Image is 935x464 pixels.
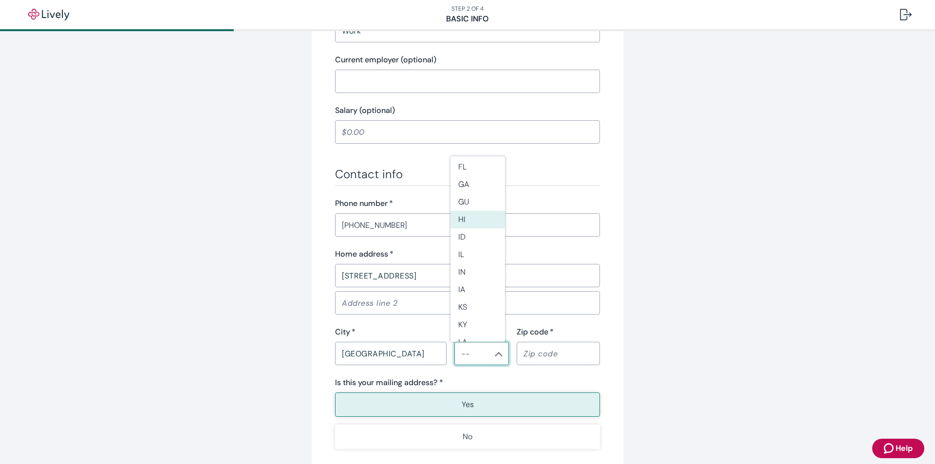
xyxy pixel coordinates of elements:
li: GU [450,193,505,211]
input: -- [457,347,490,360]
button: Zendesk support iconHelp [872,439,924,458]
li: GA [450,176,505,193]
label: Current employer (optional) [335,54,436,66]
li: IA [450,281,505,298]
input: Address line 2 [335,293,600,313]
label: Zip code [517,326,554,338]
label: Is this your mailing address? * [335,377,443,389]
label: Home address [335,248,393,260]
li: HI [450,211,505,228]
p: Yes [462,399,474,410]
input: (555) 555-5555 [335,215,600,235]
label: City [335,326,355,338]
li: IN [450,263,505,281]
input: City [335,344,447,363]
input: Address line 1 [335,266,600,285]
input: Zip code [517,344,600,363]
img: Lively [21,9,76,20]
input: $0.00 [335,122,600,142]
h3: Contact info [335,167,600,182]
li: LA [450,334,505,351]
button: No [335,425,600,449]
li: ID [450,228,505,246]
label: Phone number [335,198,393,209]
li: FL [450,158,505,176]
button: Log out [892,3,919,26]
p: No [463,431,472,443]
li: IL [450,246,505,263]
li: KY [450,316,505,334]
span: Help [896,443,913,454]
button: Close [494,349,504,359]
li: KS [450,298,505,316]
button: Yes [335,392,600,417]
label: Salary (optional) [335,105,395,116]
svg: Chevron icon [495,350,503,358]
svg: Zendesk support icon [884,443,896,454]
